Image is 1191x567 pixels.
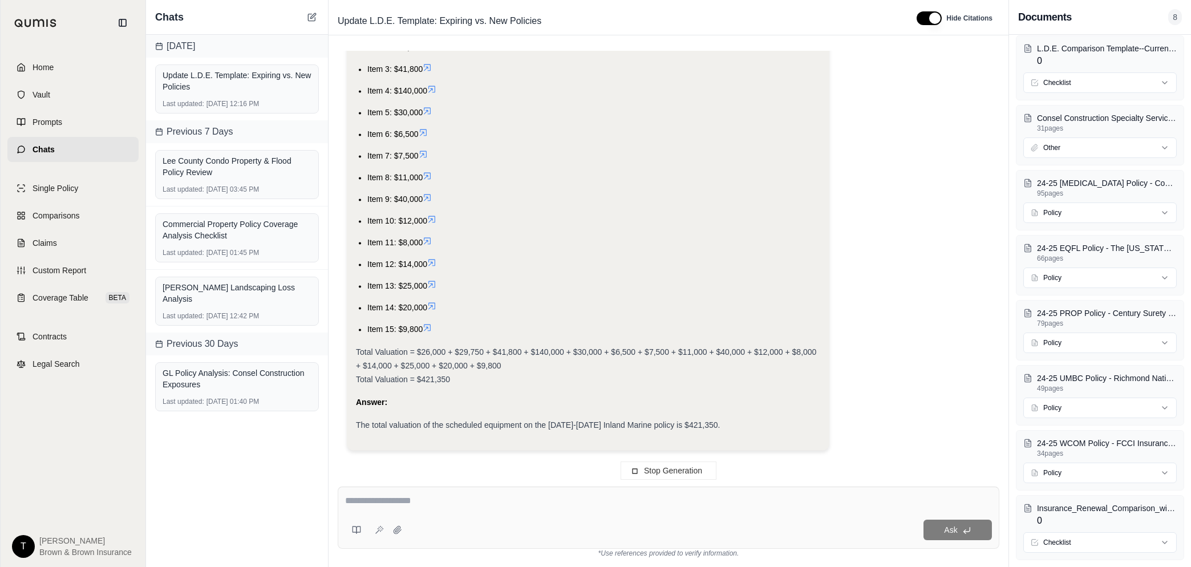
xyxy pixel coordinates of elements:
button: Consel Construction Specialty Services, Inc - 25-26 Proposal DRAFT.pdf31pages [1023,112,1177,133]
p: 49 pages [1037,384,1177,393]
button: 24-25 EQFL Policy - The [US_STATE] Casualty Insurance Company.PDF66pages [1023,242,1177,263]
span: Update L.D.E. Template: Expiring vs. New Policies [333,12,546,30]
span: Last updated: [163,397,204,406]
span: Total Valuation = $421,350 [356,375,450,384]
span: Item 13: $25,000 [367,281,427,290]
a: Claims [7,230,139,256]
button: Stop Generation [621,461,716,480]
button: L.D.E. Comparison Template--Current.xlsx0 [1023,43,1177,68]
span: 8 [1168,9,1182,25]
p: Insurance_Renewal_Comparison_with_Premiums.xlsx [1037,503,1177,514]
div: 0 [1037,43,1177,68]
span: Item 7: $7,500 [367,151,419,160]
p: Consel Construction Specialty Services, Inc - 25-26 Proposal DRAFT.pdf [1037,112,1177,124]
button: 24-25 WCOM Policy - FCCI Insurance Company eff 9252024.pdf34pages [1023,438,1177,458]
div: Commercial Property Policy Coverage Analysis Checklist [163,218,311,241]
a: Prompts [7,110,139,135]
div: [DATE] [146,35,328,58]
div: [DATE] 03:45 PM [163,185,311,194]
div: [PERSON_NAME] Landscaping Loss Analysis [163,282,311,305]
p: L.D.E. Comparison Template--Current.xlsx [1037,43,1177,54]
span: Item 6: $6,500 [367,129,419,139]
span: Hide Citations [946,14,992,23]
p: 31 pages [1037,124,1177,133]
p: 24-25 UMBC Policy - Richmond National Insurance Company eff 9252024.pdf [1037,372,1177,384]
span: Coverage Table [33,292,88,303]
a: Single Policy [7,176,139,201]
span: Item 4: $140,000 [367,86,427,95]
button: Insurance_Renewal_Comparison_with_Premiums.xlsx0 [1023,503,1177,528]
a: Chats [7,137,139,162]
span: Item 5: $30,000 [367,108,423,117]
span: Item 12: $14,000 [367,260,427,269]
div: *Use references provided to verify information. [338,549,999,558]
span: Comparisons [33,210,79,221]
span: Claims [33,237,57,249]
div: T [12,535,35,558]
p: 24-25 EQFL Policy - The Ohio Casualty Insurance Company.PDF [1037,242,1177,254]
p: 34 pages [1037,449,1177,458]
div: GL Policy Analysis: Consel Construction Exposures [163,367,311,390]
a: Legal Search [7,351,139,376]
span: Chats [33,144,55,155]
span: Total Valuation = $26,000 + $29,750 + $41,800 + $140,000 + $30,000 + $6,500 + $7,500 + $11,000 + ... [356,347,816,370]
span: The total valuation of the scheduled equipment on the [DATE]-[DATE] Inland Marine policy is $421,... [356,420,720,430]
span: Item 14: $20,000 [367,303,427,312]
span: Contracts [33,331,67,342]
div: [DATE] 12:42 PM [163,311,311,321]
a: Vault [7,82,139,107]
a: Home [7,55,139,80]
img: Qumis Logo [14,19,57,27]
span: Last updated: [163,185,204,194]
div: 0 [1037,503,1177,528]
span: Single Policy [33,183,78,194]
span: Vault [33,89,50,100]
strong: Answer: [356,398,387,407]
a: Custom Report [7,258,139,283]
p: 66 pages [1037,254,1177,263]
span: [PERSON_NAME] [39,535,132,546]
div: Lee County Condo Property & Flood Policy Review [163,155,311,178]
span: Item 9: $40,000 [367,195,423,204]
span: Home [33,62,54,73]
button: 24-25 PROP Policy - Century Surety Company eff 9252024.pdf79pages [1023,307,1177,328]
div: [DATE] 01:40 PM [163,397,311,406]
p: 79 pages [1037,319,1177,328]
div: [DATE] 01:45 PM [163,248,311,257]
span: Prompts [33,116,62,128]
p: 24-25 WCOM Policy - FCCI Insurance Company eff 9252024.pdf [1037,438,1177,449]
span: Item 10: $12,000 [367,216,427,225]
div: [DATE] 12:16 PM [163,99,311,108]
span: Item 3: $41,800 [367,64,423,74]
button: 24-25 [MEDICAL_DATA] Policy - Concert Specialty Insurance Company eff 9252024.pdf95pages [1023,177,1177,198]
button: Ask [923,520,992,540]
span: Item 8: $11,000 [367,173,423,182]
button: 24-25 UMBC Policy - Richmond National Insurance Company eff 9252024.pdf49pages [1023,372,1177,393]
p: 24-25 GLIA Policy - Concert Specialty Insurance Company eff 9252024.pdf [1037,177,1177,189]
span: Legal Search [33,358,80,370]
span: Brown & Brown Insurance [39,546,132,558]
p: 24-25 PROP Policy - Century Surety Company eff 9252024.pdf [1037,307,1177,319]
span: BETA [106,292,129,303]
span: Ask [944,525,957,534]
div: Previous 30 Days [146,333,328,355]
span: Last updated: [163,99,204,108]
a: Contracts [7,324,139,349]
div: Previous 7 Days [146,120,328,143]
span: Chats [155,9,184,25]
a: Comparisons [7,203,139,228]
a: Coverage TableBETA [7,285,139,310]
p: 95 pages [1037,189,1177,198]
button: New Chat [305,10,319,24]
button: Collapse sidebar [114,14,132,32]
span: Item 15: $9,800 [367,325,423,334]
div: Edit Title [333,12,903,30]
span: Stop Generation [644,466,702,475]
h3: Documents [1018,9,1072,25]
span: Custom Report [33,265,86,276]
span: Item 11: $8,000 [367,238,423,247]
span: Last updated: [163,248,204,257]
div: Update L.D.E. Template: Expiring vs. New Policies [163,70,311,92]
span: Last updated: [163,311,204,321]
